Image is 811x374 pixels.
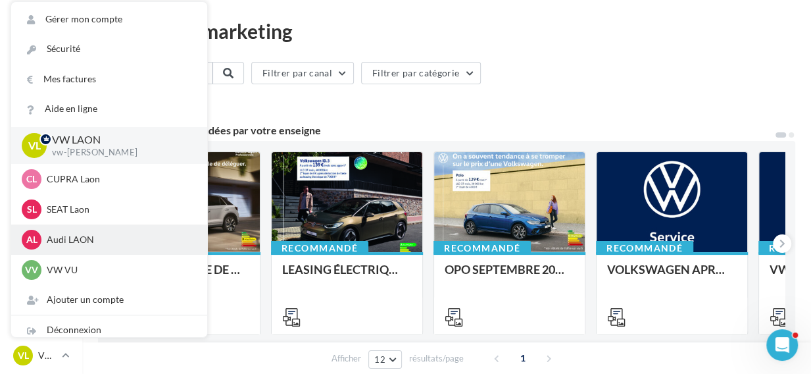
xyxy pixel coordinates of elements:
[11,34,207,64] a: Sécurité
[18,349,29,362] span: VL
[251,62,354,84] button: Filtrer par canal
[25,263,38,277] span: VV
[28,138,41,153] span: VL
[11,343,72,368] a: VL VW LAON
[433,241,531,255] div: Recommandé
[409,352,464,365] span: résultats/page
[26,233,37,246] span: AL
[47,233,191,246] p: Audi LAON
[47,263,191,277] p: VW VU
[11,65,207,94] a: Mes factures
[11,5,207,34] a: Gérer mon compte
[52,132,186,147] p: VW LAON
[596,241,693,255] div: Recommandé
[98,125,774,136] div: 6 opérations recommandées par votre enseigne
[47,203,191,216] p: SEAT Laon
[445,263,574,289] div: OPO SEPTEMBRE 2025
[11,285,207,315] div: Ajouter un compte
[332,352,361,365] span: Afficher
[374,354,385,365] span: 12
[38,349,57,362] p: VW LAON
[52,147,186,159] p: vw-[PERSON_NAME]
[512,348,533,369] span: 1
[26,173,37,186] span: CL
[271,241,368,255] div: Recommandé
[47,173,191,186] p: CUPRA Laon
[282,263,412,289] div: LEASING ÉLECTRIQUE 2025
[98,21,795,41] div: Opérations marketing
[11,315,207,345] div: Déconnexion
[27,203,37,216] span: SL
[607,263,737,289] div: VOLKSWAGEN APRES-VENTE
[11,94,207,124] a: Aide en ligne
[766,329,798,361] iframe: Intercom live chat
[368,350,402,369] button: 12
[361,62,481,84] button: Filtrer par catégorie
